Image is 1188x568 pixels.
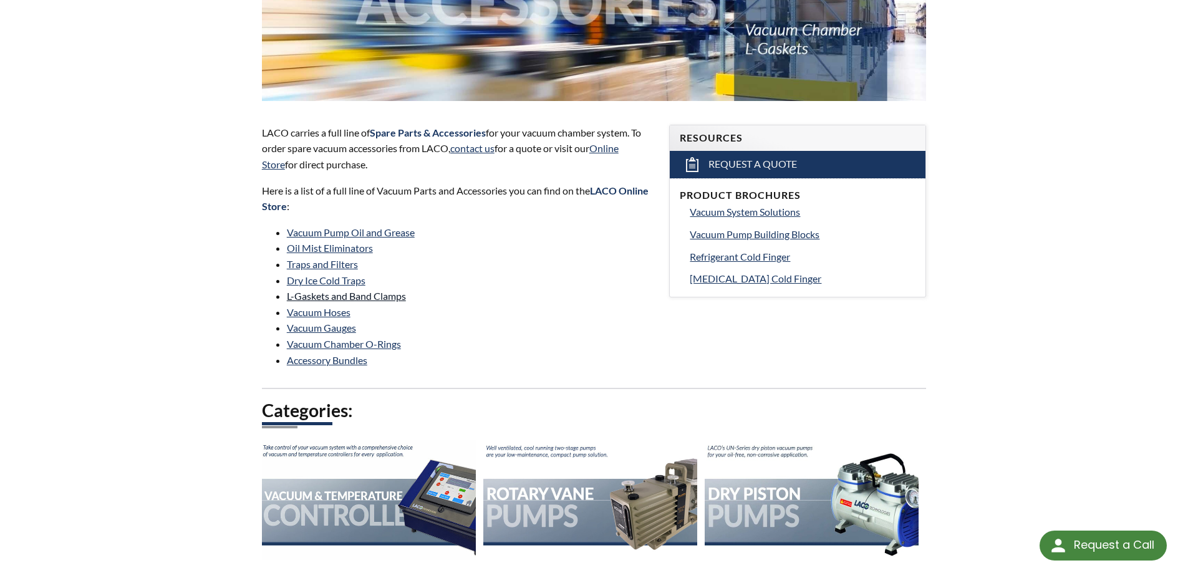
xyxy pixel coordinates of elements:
h4: Product Brochures [680,189,915,202]
p: LACO carries a full line of for your vacuum chamber system. To order spare vacuum accessories fro... [262,125,655,173]
a: Online Store [262,142,619,170]
a: Dry Ice Cold Traps [287,274,365,286]
a: Vacuum System Solutions [690,204,915,220]
span: Refrigerant Cold Finger [690,251,790,262]
strong: Spare Parts & Accessories [370,127,486,138]
a: [MEDICAL_DATA] Cold Finger [690,271,915,287]
span: Request a Quote [708,158,797,171]
img: round button [1048,536,1068,556]
a: Vacuum Pump Oil and Grease [287,226,415,238]
a: Vacuum Pump Building Blocks [690,226,915,243]
h4: Resources [680,132,915,145]
p: Here is a list of a full line of Vacuum Parts and Accessories you can find on the : [262,183,655,214]
a: Request a Quote [670,151,925,178]
a: Vacuum Gauges [287,322,356,334]
a: contact us [450,142,495,154]
span: Vacuum Pump Building Blocks [690,228,819,240]
a: L-Gaskets and Band Clamps [287,290,406,302]
a: Traps and Filters [287,258,358,270]
span: [MEDICAL_DATA] Cold Finger [690,272,821,284]
a: Refrigerant Cold Finger [690,249,915,265]
a: Accessory Bundles [287,354,367,366]
a: Vacuum Hoses [287,306,350,318]
div: Request a Call [1074,531,1154,559]
a: Oil Mist Eliminators [287,242,373,254]
a: Vacuum Chamber O-Rings [287,338,401,350]
div: Request a Call [1040,531,1167,561]
h2: Categories: [262,399,927,422]
span: Vacuum System Solutions [690,206,800,218]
